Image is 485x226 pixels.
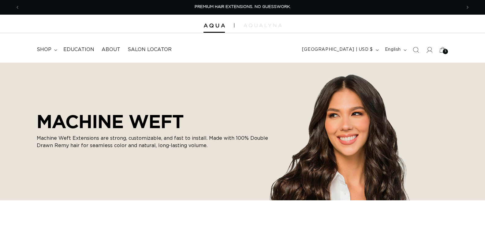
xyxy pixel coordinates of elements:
[102,46,120,53] span: About
[203,24,225,28] img: Aqua Hair Extensions
[37,111,269,132] h2: MACHINE WEFT
[124,43,175,57] a: Salon Locator
[63,46,94,53] span: Education
[33,43,60,57] summary: shop
[381,44,409,56] button: English
[385,46,401,53] span: English
[98,43,124,57] a: About
[461,2,474,13] button: Next announcement
[11,2,24,13] button: Previous announcement
[409,43,423,57] summary: Search
[37,135,269,149] p: Machine Weft Extensions are strong, customizable, and fast to install. Made with 100% Double Draw...
[195,5,291,9] span: PREMIUM HAIR EXTENSIONS. NO GUESSWORK.
[60,43,98,57] a: Education
[128,46,172,53] span: Salon Locator
[37,46,51,53] span: shop
[244,24,282,27] img: aqualyna.com
[302,46,373,53] span: [GEOGRAPHIC_DATA] | USD $
[445,49,446,54] span: 5
[298,44,381,56] button: [GEOGRAPHIC_DATA] | USD $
